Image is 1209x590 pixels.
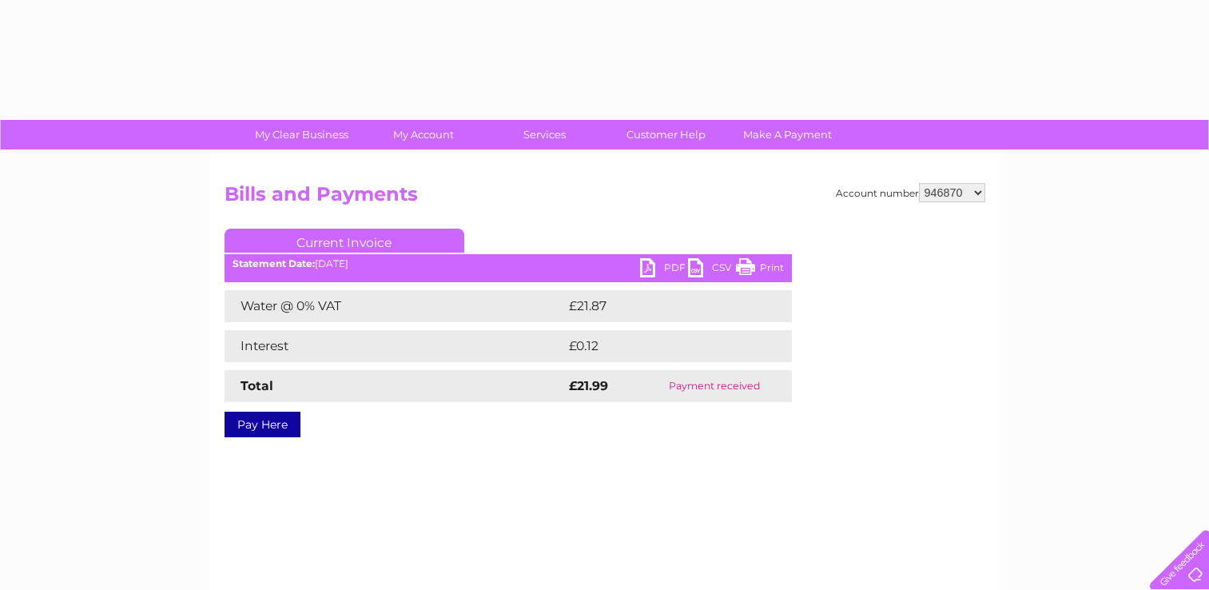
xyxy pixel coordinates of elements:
[722,120,853,149] a: Make A Payment
[225,258,792,269] div: [DATE]
[225,290,565,322] td: Water @ 0% VAT
[225,229,464,253] a: Current Invoice
[225,330,565,362] td: Interest
[736,258,784,281] a: Print
[357,120,489,149] a: My Account
[479,120,610,149] a: Services
[569,378,608,393] strong: £21.99
[688,258,736,281] a: CSV
[565,330,752,362] td: £0.12
[236,120,368,149] a: My Clear Business
[640,258,688,281] a: PDF
[565,290,758,322] td: £21.87
[225,183,985,213] h2: Bills and Payments
[225,412,300,437] a: Pay Here
[241,378,273,393] strong: Total
[836,183,985,202] div: Account number
[638,370,791,402] td: Payment received
[600,120,732,149] a: Customer Help
[233,257,315,269] b: Statement Date:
